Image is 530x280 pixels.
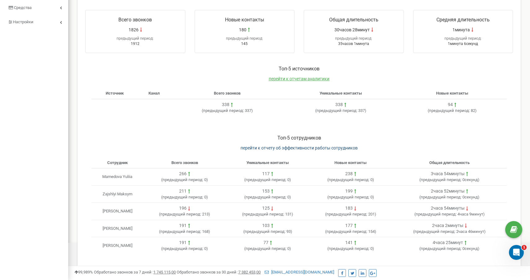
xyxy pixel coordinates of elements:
span: предыдущий период: [226,36,263,41]
span: Toп-5 сотрудников [277,135,321,141]
span: Уникальные контакты [246,160,289,165]
span: предыдущий период: [245,246,286,251]
span: предыдущий период: [421,177,462,182]
div: 4часа 25минут [433,240,463,246]
span: ( 154 ) [325,229,376,234]
div: 211 [179,188,187,194]
u: 7 382 453,00 [238,270,261,274]
span: 1912 [131,42,139,46]
div: 77 [263,240,268,246]
span: ( 337 ) [202,108,253,113]
span: предыдущий период: [329,177,369,182]
span: ( 0 ) [244,195,291,199]
span: Средства [14,5,32,10]
div: 2часа 2минуты [432,223,463,229]
span: ( 0секунд ) [419,246,479,251]
td: [PERSON_NAME] [91,237,143,254]
span: ( 131 ) [242,212,293,216]
span: предыдущий период: [335,36,372,41]
span: предыдущий период: [203,108,244,113]
div: 125 [262,205,270,211]
span: Средняя длительность [436,17,490,23]
span: предыдущий период: [329,246,369,251]
span: предыдущий период: [245,177,286,182]
span: 35часов 1минута [338,42,369,46]
span: предыдущий период: [416,212,457,216]
span: предыдущий период: [160,212,201,216]
span: Настройки [13,20,33,24]
span: предыдущий период: [444,36,482,41]
div: 338 [335,102,343,108]
span: предыдущий период: [245,195,286,199]
span: предыдущий период: [160,229,201,234]
div: 199 [345,188,353,194]
span: Обработано звонков за 30 дней : [177,270,261,274]
div: 117 [262,171,270,177]
span: 1минута [453,27,470,33]
span: ( 0 ) [161,177,208,182]
span: 145 [241,42,248,46]
span: Сотрудник [107,160,128,165]
span: 99,989% [74,270,93,274]
td: Zajshlyi Maksym [91,185,143,203]
div: 191 [179,223,187,229]
span: предыдущий период: [245,229,285,234]
span: предыдущий период: [243,212,284,216]
span: перейти к отчетам аналитики [269,76,329,81]
a: перейти к отчету об эффективности работы сотрудников [241,145,358,150]
div: 338 [222,102,229,108]
span: Общая длительность [429,160,470,165]
span: Всего звонков [171,160,198,165]
span: ( 0 ) [327,246,374,251]
span: предыдущий период: [329,195,369,199]
iframe: Intercom live chat [509,245,524,260]
span: предыдущий период: [117,36,154,41]
td: Mamedova Yuliia [91,168,143,186]
div: 3часа 54минуты [431,171,465,177]
div: 141 [345,240,353,246]
span: ( 82 ) [428,108,477,113]
div: 2часа 54минуты [431,205,465,211]
span: 1 [522,245,527,250]
span: Уникальные контакты [320,91,362,96]
span: предыдущий период: [421,195,462,199]
span: Канал [148,91,160,96]
span: предыдущий период: [316,108,357,113]
span: ( 0 ) [327,195,374,199]
div: 2часа 52минуты [431,188,465,194]
span: предыдущий период: [429,108,470,113]
div: 196 [179,205,187,211]
span: Новые контакты [436,91,468,96]
span: предыдущий период: [421,246,462,251]
span: ( 213 ) [159,212,210,216]
span: ( 201 ) [325,212,376,216]
span: ( 0 ) [161,246,208,251]
span: ( 0 ) [244,177,291,182]
div: 238 [345,171,353,177]
span: ( 0секунд ) [419,195,479,199]
span: предыдущий период: [162,177,203,182]
span: ( 0секунд ) [419,177,479,182]
td: [PERSON_NAME] [91,203,143,220]
td: [PERSON_NAME] [91,220,143,237]
u: 1 745 115,00 [153,270,176,274]
span: Новые контакты [225,17,264,23]
span: 1826 [129,27,139,33]
span: 1минута 6секунд [448,42,478,46]
span: ( 0 ) [327,177,374,182]
span: 30часов 28минут [334,27,370,33]
span: предыдущий период: [414,229,455,234]
span: предыдущий период: [326,229,367,234]
div: 183 [345,205,353,211]
div: 266 [179,171,187,177]
span: Toп-5 источников [279,66,320,72]
span: ( 93 ) [243,229,292,234]
div: 103 [262,223,270,229]
span: 180 [239,27,246,33]
span: ( 168 ) [159,229,210,234]
span: предыдущий период: [162,195,203,199]
div: 191 [179,240,187,246]
span: ( 0 ) [244,246,291,251]
span: ( 0 ) [161,195,208,199]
